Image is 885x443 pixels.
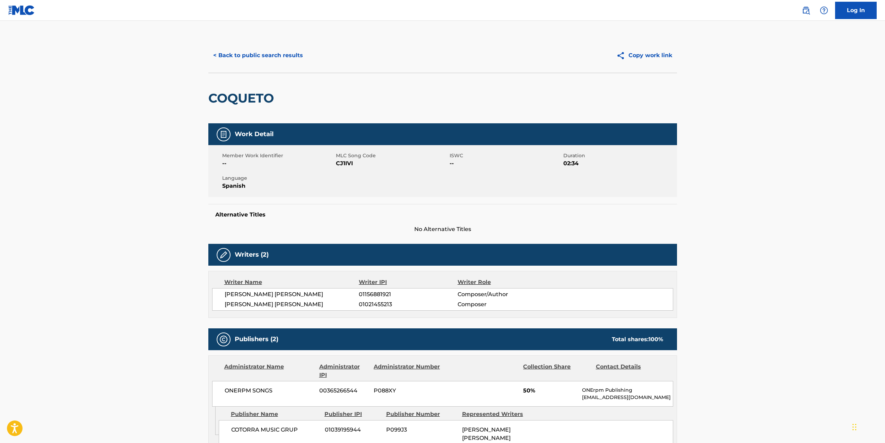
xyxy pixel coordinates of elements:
iframe: Chat Widget [850,410,885,443]
div: Help [817,3,831,17]
div: Writer Role [458,278,547,286]
h5: Work Detail [235,130,274,138]
div: Total shares: [612,335,663,344]
span: 01039195944 [325,426,381,434]
img: Publishers [219,335,228,344]
span: Spanish [222,182,334,190]
div: Collection Share [523,363,590,379]
img: Copy work link [616,51,628,60]
img: Work Detail [219,130,228,139]
span: 50% [523,387,577,395]
span: 00365266544 [319,387,368,395]
div: Publisher Number [386,410,457,418]
span: MLC Song Code [336,152,448,159]
div: Writer Name [224,278,359,286]
span: Composer [458,300,547,309]
span: Member Work Identifier [222,152,334,159]
span: COTORRA MUSIC GRUP [231,426,320,434]
span: 02:34 [563,159,675,168]
span: 01156881921 [359,290,457,299]
span: [PERSON_NAME] [PERSON_NAME] [225,300,359,309]
h5: Publishers (2) [235,335,278,343]
div: Represented Writers [462,410,533,418]
a: Log In [835,2,877,19]
div: Administrator Name [224,363,314,379]
div: Administrator Number [374,363,441,379]
button: Copy work link [611,47,677,64]
h5: Alternative Titles [215,211,670,218]
img: MLC Logo [8,5,35,15]
a: Public Search [799,3,813,17]
span: 100 % [649,336,663,343]
p: ONErpm Publishing [582,387,673,394]
span: 01021455213 [359,300,457,309]
span: -- [450,159,562,168]
span: P099J3 [386,426,457,434]
h2: COQUETO [208,90,277,106]
img: help [820,6,828,15]
span: Duration [563,152,675,159]
span: No Alternative Titles [208,225,677,233]
h5: Writers (2) [235,251,269,259]
span: CJ1IVI [336,159,448,168]
div: Contact Details [596,363,663,379]
span: Language [222,175,334,182]
div: Administrator IPI [319,363,368,379]
span: [PERSON_NAME] [PERSON_NAME] [225,290,359,299]
span: P088XY [374,387,441,395]
span: ONERPM SONGS [225,387,314,395]
div: Publisher Name [231,410,319,418]
button: < Back to public search results [208,47,308,64]
p: [EMAIL_ADDRESS][DOMAIN_NAME] [582,394,673,401]
span: -- [222,159,334,168]
div: Publisher IPI [324,410,381,418]
span: Composer/Author [458,290,547,299]
img: Writers [219,251,228,259]
div: Drag [852,417,857,437]
span: [PERSON_NAME] [PERSON_NAME] [462,426,511,441]
span: ISWC [450,152,562,159]
img: search [802,6,810,15]
div: Writer IPI [359,278,458,286]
